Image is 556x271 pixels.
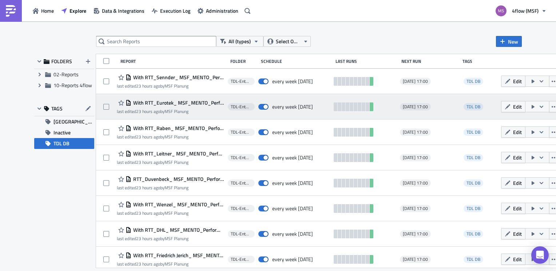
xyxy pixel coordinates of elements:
[231,231,252,237] span: TDL-Entwicklung
[131,227,224,233] span: With RTT_DHL_ MSF_MENTO_Performance Dashboard Carrier_1.1
[120,58,227,64] div: Report
[501,228,525,239] button: Edit
[194,5,242,16] a: Administration
[513,128,522,136] span: Edit
[501,152,525,163] button: Edit
[272,256,313,263] div: every week on Wednesday
[206,7,238,15] span: Administration
[231,78,252,84] span: TDL-Entwicklung
[513,77,522,85] span: Edit
[513,179,522,187] span: Edit
[464,78,483,85] span: TDL DB
[117,109,224,114] div: last edited by MSF Planung
[272,129,313,135] div: every week on Wednesday
[466,179,480,186] span: TDL DB
[231,256,252,262] span: TDL-Entwicklung
[136,159,160,166] time: 2025-08-27T13:21:23Z
[136,133,160,140] time: 2025-08-27T13:25:50Z
[501,101,525,112] button: Edit
[464,256,483,263] span: TDL DB
[5,5,17,17] img: PushMetrics
[53,70,79,78] span: 02-Reports
[403,206,428,211] span: [DATE] 17:00
[272,78,313,85] div: every week on Wednesday
[403,231,428,237] span: [DATE] 17:00
[464,230,483,238] span: TDL DB
[513,205,522,212] span: Edit
[131,100,224,106] span: With RTT_Eurotek_ MSF_MENTO_Performance Dashboard Carrier_1.1
[136,184,160,191] time: 2025-08-27T13:21:45Z
[513,154,522,161] span: Edit
[229,37,251,45] span: All (types)
[466,154,480,161] span: TDL DB
[403,129,428,135] span: [DATE] 17:00
[512,7,539,15] span: 4flow (MSF)
[131,201,224,208] span: With RTT_Wenzel_ MSF_MENTO_Performance Dashboard Carrier_1.1
[513,230,522,238] span: Edit
[34,138,94,149] button: TDL DB
[335,58,398,64] div: Last Runs
[148,5,194,16] button: Execution Log
[216,36,263,47] button: All (types)
[403,256,428,262] span: [DATE] 17:00
[117,134,224,139] div: last edited by MSF Planung
[276,37,300,45] span: Select Owner
[136,108,160,115] time: 2025-08-27T13:28:56Z
[501,76,525,87] button: Edit
[403,180,428,186] span: [DATE] 17:00
[117,83,224,89] div: last edited by MSF Planung
[131,252,224,259] span: With RTT_Friedrich Jerich_ MSF_MENTO_Performance Dashboard Carrier_1.1
[508,38,518,45] span: New
[90,5,148,16] a: Data & Integrations
[464,205,483,212] span: TDL DB
[69,7,86,15] span: Explore
[136,210,160,217] time: 2025-08-27T13:13:29Z
[531,246,549,264] div: Open Intercom Messenger
[513,103,522,110] span: Edit
[231,180,252,186] span: TDL-Entwicklung
[501,126,525,138] button: Edit
[117,159,224,165] div: last edited by MSF Planung
[263,36,311,47] button: Select Owner
[230,58,257,64] div: Folder
[117,236,224,241] div: last edited by MSF Planung
[131,150,224,157] span: With RTT_Leitner_ MSF_MENTO_Performance Dashboard Carrier_1.1
[466,205,480,212] span: TDL DB
[57,5,90,16] a: Explore
[117,261,224,267] div: last edited by MSF Planung
[34,116,94,127] button: [GEOGRAPHIC_DATA]
[53,138,69,149] span: TDL DB
[513,255,522,263] span: Edit
[34,127,94,138] button: Inactive
[462,58,498,64] div: Tags
[272,231,313,237] div: every week on Wednesday
[231,206,252,211] span: TDL-Entwicklung
[96,36,216,47] input: Search Reports
[136,82,160,89] time: 2025-08-27T13:32:22Z
[501,177,525,189] button: Edit
[403,78,428,84] span: [DATE] 17:00
[491,3,551,19] button: 4flow (MSF)
[272,154,313,161] div: every week on Wednesday
[466,230,480,237] span: TDL DB
[136,260,160,267] time: 2025-08-27T13:04:35Z
[231,129,252,135] span: TDL-Entwicklung
[261,58,332,64] div: Schedule
[102,7,144,15] span: Data & Integrations
[131,74,224,81] span: With RTT_Sennder_ MSF_MENTO_Performance Dashboard Carrier_1.1
[136,235,160,242] time: 2025-08-27T13:08:39Z
[272,180,313,186] div: every week on Wednesday
[495,5,507,17] img: Avatar
[117,185,224,190] div: last edited by MSF Planung
[272,205,313,212] div: every week on Wednesday
[501,203,525,214] button: Edit
[464,179,483,187] span: TDL DB
[29,5,57,16] button: Home
[131,125,224,132] span: With RTT_Raben_ MSF_MENTO_Performance Dashboard Carrier_1.1
[53,127,71,138] span: Inactive
[41,7,54,15] span: Home
[464,103,483,110] span: TDL DB
[403,155,428,161] span: [DATE] 17:00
